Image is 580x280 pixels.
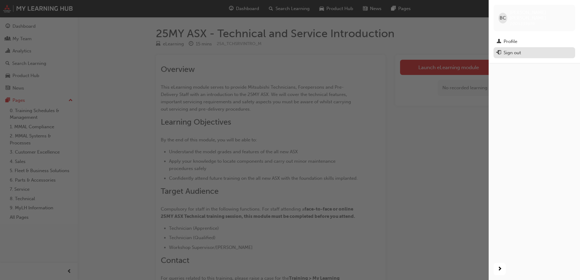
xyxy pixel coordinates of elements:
span: man-icon [497,39,501,44]
span: next-icon [497,265,502,273]
span: [PERSON_NAME] [PERSON_NAME] [510,10,570,21]
span: 0005339689 [510,21,535,26]
span: BC [500,15,506,22]
span: exit-icon [497,50,501,56]
button: Sign out [494,47,575,58]
div: Profile [504,38,517,45]
div: Sign out [504,49,521,56]
a: Profile [494,36,575,47]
